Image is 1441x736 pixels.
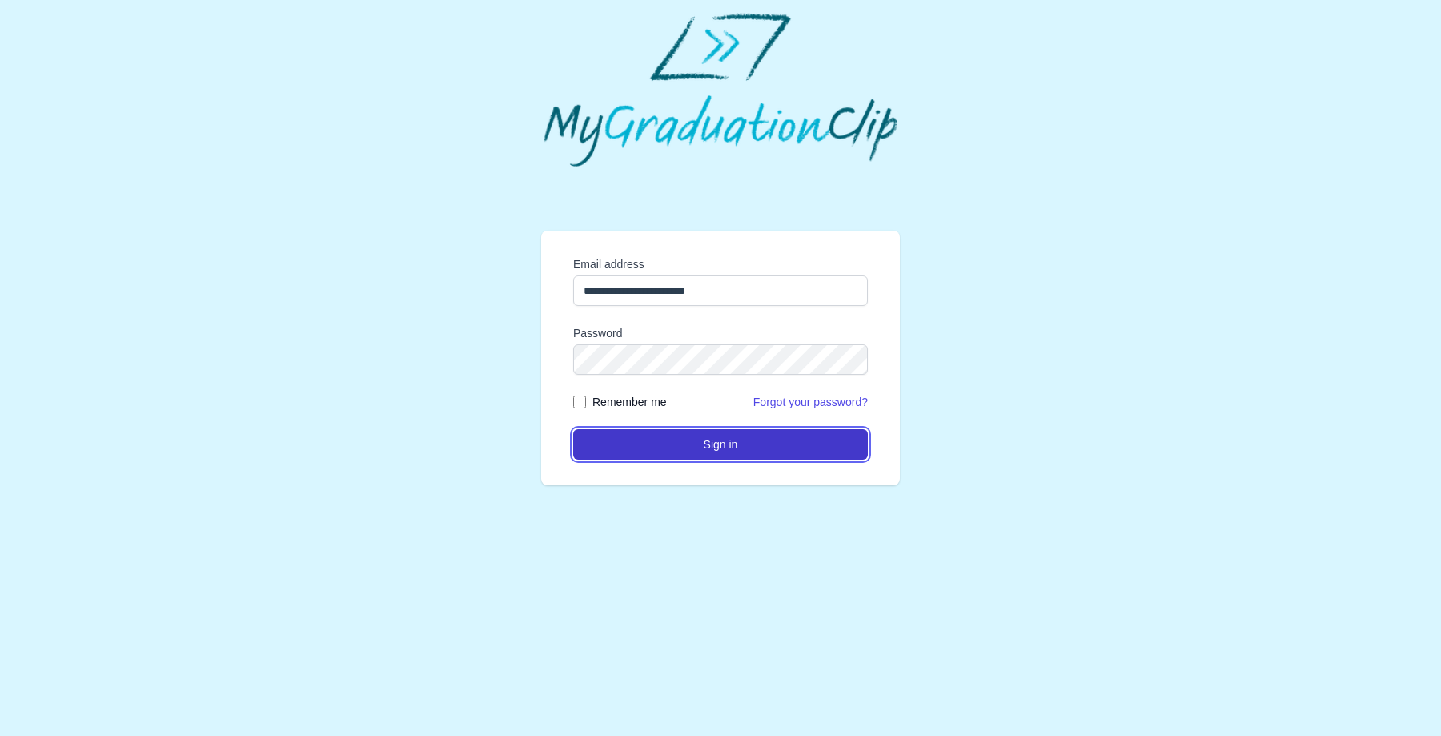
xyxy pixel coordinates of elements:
[573,256,868,272] label: Email address
[573,429,868,460] button: Sign in
[753,396,868,408] a: Forgot your password?
[592,394,667,410] label: Remember me
[573,325,868,341] label: Password
[544,13,897,167] img: MyGraduationClip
